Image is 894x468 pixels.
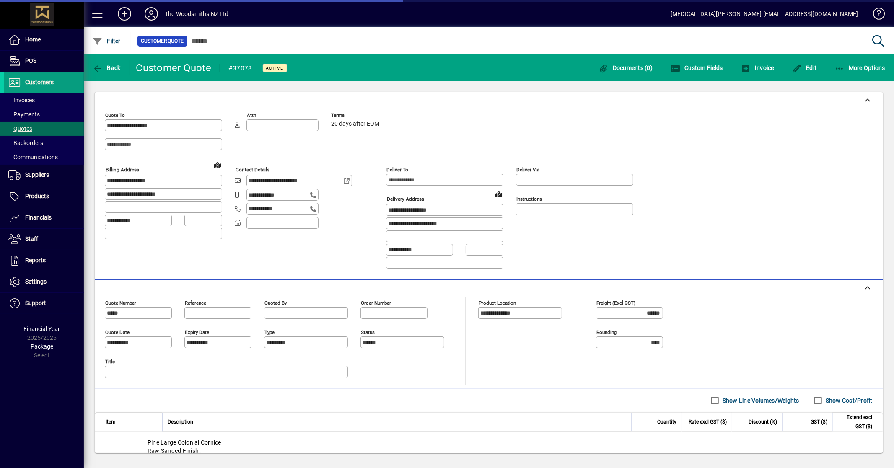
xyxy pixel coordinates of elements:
[165,7,232,21] div: The Woodsmiths NZ Ltd .
[386,167,408,173] mat-label: Deliver To
[4,207,84,228] a: Financials
[516,167,539,173] mat-label: Deliver via
[596,300,635,305] mat-label: Freight (excl GST)
[4,293,84,314] a: Support
[4,271,84,292] a: Settings
[211,158,224,171] a: View on map
[596,60,655,75] button: Documents (0)
[657,417,676,427] span: Quantity
[168,417,193,427] span: Description
[668,60,725,75] button: Custom Fields
[25,79,54,85] span: Customers
[792,65,817,71] span: Edit
[25,193,49,199] span: Products
[492,187,505,201] a: View on map
[361,329,375,335] mat-label: Status
[867,2,884,29] a: Knowledge Base
[8,154,58,160] span: Communications
[4,29,84,50] a: Home
[264,300,287,305] mat-label: Quoted by
[811,417,827,427] span: GST ($)
[136,61,212,75] div: Customer Quote
[24,326,60,332] span: Financial Year
[598,65,653,71] span: Documents (0)
[361,300,391,305] mat-label: Order number
[4,150,84,164] a: Communications
[247,112,256,118] mat-label: Attn
[739,60,776,75] button: Invoice
[516,196,542,202] mat-label: Instructions
[264,329,275,335] mat-label: Type
[670,65,723,71] span: Custom Fields
[106,417,116,427] span: Item
[25,257,46,264] span: Reports
[25,57,36,64] span: POS
[138,6,165,21] button: Profile
[105,358,115,364] mat-label: Title
[31,343,53,350] span: Package
[596,329,617,335] mat-label: Rounding
[331,113,381,118] span: Terms
[105,300,136,305] mat-label: Quote number
[95,432,883,462] div: Pine Large Colonial Cornice Raw Sanded Finish
[25,36,41,43] span: Home
[749,417,777,427] span: Discount (%)
[91,60,123,75] button: Back
[832,60,888,75] button: More Options
[111,6,138,21] button: Add
[838,413,872,431] span: Extend excl GST ($)
[93,65,121,71] span: Back
[4,93,84,107] a: Invoices
[4,122,84,136] a: Quotes
[25,171,49,178] span: Suppliers
[25,300,46,306] span: Support
[105,112,125,118] mat-label: Quote To
[4,229,84,250] a: Staff
[4,186,84,207] a: Products
[8,97,35,103] span: Invoices
[4,136,84,150] a: Backorders
[721,396,799,405] label: Show Line Volumes/Weights
[671,7,858,21] div: [MEDICAL_DATA][PERSON_NAME] [EMAIL_ADDRESS][DOMAIN_NAME]
[4,51,84,72] a: POS
[228,62,252,75] div: #37073
[8,125,32,132] span: Quotes
[25,278,47,285] span: Settings
[331,121,379,127] span: 20 days after EOM
[4,165,84,186] a: Suppliers
[741,65,774,71] span: Invoice
[834,65,886,71] span: More Options
[824,396,873,405] label: Show Cost/Profit
[4,250,84,271] a: Reports
[4,107,84,122] a: Payments
[689,417,727,427] span: Rate excl GST ($)
[8,140,43,146] span: Backorders
[25,235,38,242] span: Staff
[25,214,52,221] span: Financials
[479,300,516,305] mat-label: Product location
[84,60,130,75] app-page-header-button: Back
[141,37,184,45] span: Customer Quote
[8,111,40,118] span: Payments
[105,329,130,335] mat-label: Quote date
[790,60,819,75] button: Edit
[185,329,209,335] mat-label: Expiry date
[91,34,123,49] button: Filter
[266,65,284,71] span: Active
[93,38,121,44] span: Filter
[185,300,206,305] mat-label: Reference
